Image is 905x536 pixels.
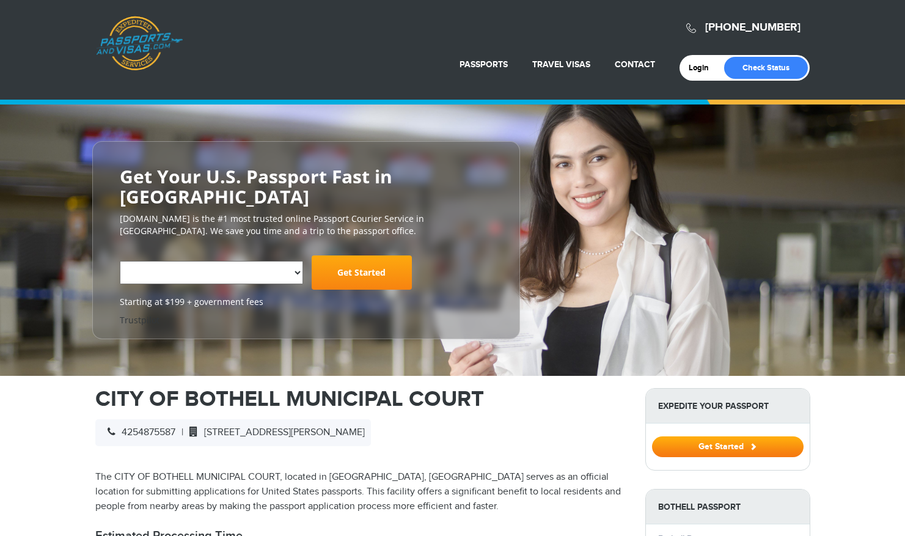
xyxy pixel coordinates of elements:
[705,21,801,34] a: [PHONE_NUMBER]
[652,436,804,457] button: Get Started
[120,314,159,326] a: Trustpilot
[120,213,493,237] p: [DOMAIN_NAME] is the #1 most trusted online Passport Courier Service in [GEOGRAPHIC_DATA]. We sav...
[95,388,627,410] h1: CITY OF BOTHELL MUNICIPAL COURT
[460,59,508,70] a: Passports
[312,255,412,290] a: Get Started
[183,427,365,438] span: [STREET_ADDRESS][PERSON_NAME]
[120,296,493,308] span: Starting at $199 + government fees
[95,419,371,446] div: |
[646,389,810,424] strong: Expedite Your Passport
[646,490,810,524] strong: Bothell Passport
[615,59,655,70] a: Contact
[652,441,804,451] a: Get Started
[96,16,183,71] a: Passports & [DOMAIN_NAME]
[689,63,717,73] a: Login
[95,470,627,514] p: The CITY OF BOTHELL MUNICIPAL COURT, located in [GEOGRAPHIC_DATA], [GEOGRAPHIC_DATA] serves as an...
[724,57,808,79] a: Check Status
[101,427,175,438] span: 4254875587
[532,59,590,70] a: Travel Visas
[120,166,493,207] h2: Get Your U.S. Passport Fast in [GEOGRAPHIC_DATA]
